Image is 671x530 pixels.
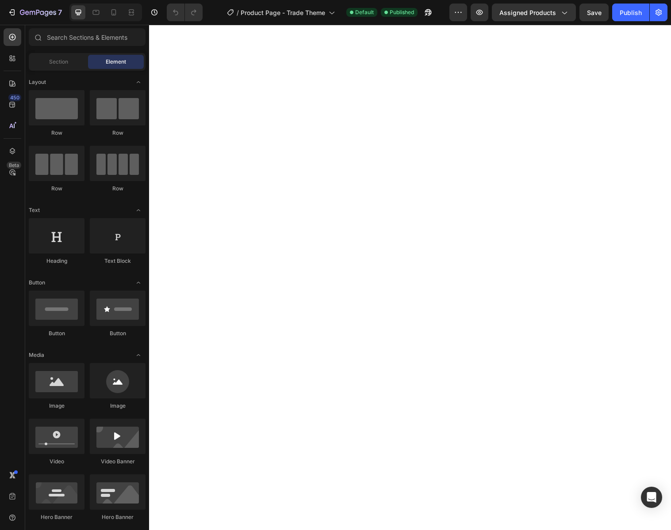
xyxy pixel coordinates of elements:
[90,329,146,337] div: Button
[131,348,146,362] span: Toggle open
[620,8,642,17] div: Publish
[29,206,40,214] span: Text
[29,351,44,359] span: Media
[641,487,662,508] div: Open Intercom Messenger
[29,458,84,466] div: Video
[7,162,21,169] div: Beta
[579,4,609,21] button: Save
[49,58,68,66] span: Section
[8,94,21,101] div: 450
[106,58,126,66] span: Element
[90,458,146,466] div: Video Banner
[58,7,62,18] p: 7
[241,8,325,17] span: Product Page - Trade Theme
[587,9,602,16] span: Save
[390,8,414,16] span: Published
[29,78,46,86] span: Layout
[29,329,84,337] div: Button
[90,129,146,137] div: Row
[167,4,203,21] div: Undo/Redo
[149,25,671,530] iframe: Design area
[90,185,146,193] div: Row
[131,203,146,217] span: Toggle open
[29,28,146,46] input: Search Sections & Elements
[355,8,374,16] span: Default
[29,185,84,193] div: Row
[29,257,84,265] div: Heading
[29,402,84,410] div: Image
[237,8,239,17] span: /
[4,4,66,21] button: 7
[29,279,45,287] span: Button
[131,75,146,89] span: Toggle open
[90,257,146,265] div: Text Block
[499,8,556,17] span: Assigned Products
[612,4,649,21] button: Publish
[29,513,84,521] div: Hero Banner
[90,513,146,521] div: Hero Banner
[29,129,84,137] div: Row
[131,276,146,290] span: Toggle open
[90,402,146,410] div: Image
[492,4,576,21] button: Assigned Products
